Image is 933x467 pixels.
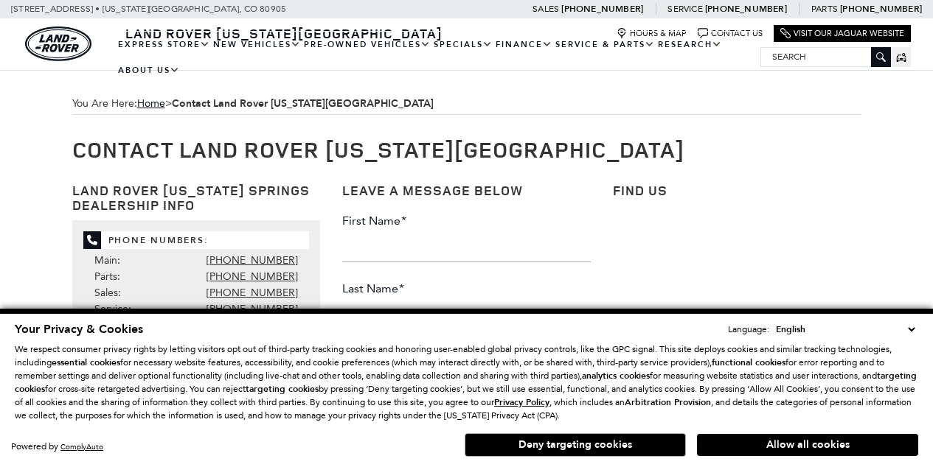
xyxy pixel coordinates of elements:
a: New Vehicles [212,32,302,57]
a: Specials [432,32,494,57]
strong: analytics cookies [582,370,650,382]
div: Breadcrumbs [72,93,861,115]
span: Phone Numbers: [83,231,310,249]
h3: Find Us [613,183,861,198]
h1: Contact Land Rover [US_STATE][GEOGRAPHIC_DATA] [72,137,861,161]
p: We respect consumer privacy rights by letting visitors opt out of third-party tracking cookies an... [15,343,918,422]
span: Land Rover [US_STATE][GEOGRAPHIC_DATA] [125,24,443,42]
a: Privacy Policy [494,397,549,407]
nav: Main Navigation [117,32,760,83]
span: > [137,97,434,110]
span: Your Privacy & Cookies [15,321,143,337]
strong: targeting cookies [246,383,319,395]
input: Search [761,48,890,66]
a: land-rover [25,27,91,61]
strong: Contact Land Rover [US_STATE][GEOGRAPHIC_DATA] [172,96,434,110]
span: You Are Here: [72,93,861,115]
button: Deny targeting cookies [465,433,686,457]
a: Land Rover [US_STATE][GEOGRAPHIC_DATA] [117,24,451,42]
a: Contact Us [698,28,763,39]
h3: Land Rover [US_STATE] Springs Dealership Info [72,183,321,213]
div: Language: [728,325,769,334]
strong: Arbitration Provision [625,396,711,408]
label: First Name [342,213,406,229]
a: Research [656,32,724,57]
strong: essential cookies [52,357,120,368]
a: [STREET_ADDRESS] • [US_STATE][GEOGRAPHIC_DATA], CO 80905 [11,4,286,14]
a: Pre-Owned Vehicles [302,32,432,57]
a: ComplyAuto [60,442,103,452]
span: Service [667,4,702,14]
span: Main: [94,254,120,267]
a: [PHONE_NUMBER] [705,3,787,15]
a: [PHONE_NUMBER] [840,3,922,15]
a: [PHONE_NUMBER] [207,254,298,267]
span: Sales: [94,287,121,299]
button: Allow all cookies [697,434,918,456]
a: [PHONE_NUMBER] [207,303,298,315]
a: About Us [117,57,181,83]
strong: functional cookies [712,357,785,368]
span: Parts [811,4,838,14]
a: [PHONE_NUMBER] [207,270,298,283]
span: Parts: [94,270,120,283]
a: EXPRESS STORE [117,32,212,57]
a: Visit Our Jaguar Website [780,28,904,39]
a: Hours & Map [617,28,687,39]
a: Home [137,97,165,110]
label: Last Name [342,281,404,297]
h3: Leave a Message Below [342,183,591,198]
select: Language Select [772,322,918,337]
div: Powered by [11,442,103,452]
a: [PHONE_NUMBER] [207,287,298,299]
img: Land Rover [25,27,91,61]
a: [PHONE_NUMBER] [561,3,643,15]
a: Service & Parts [554,32,656,57]
span: Service: [94,303,131,315]
span: Sales [533,4,559,14]
a: Finance [494,32,554,57]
